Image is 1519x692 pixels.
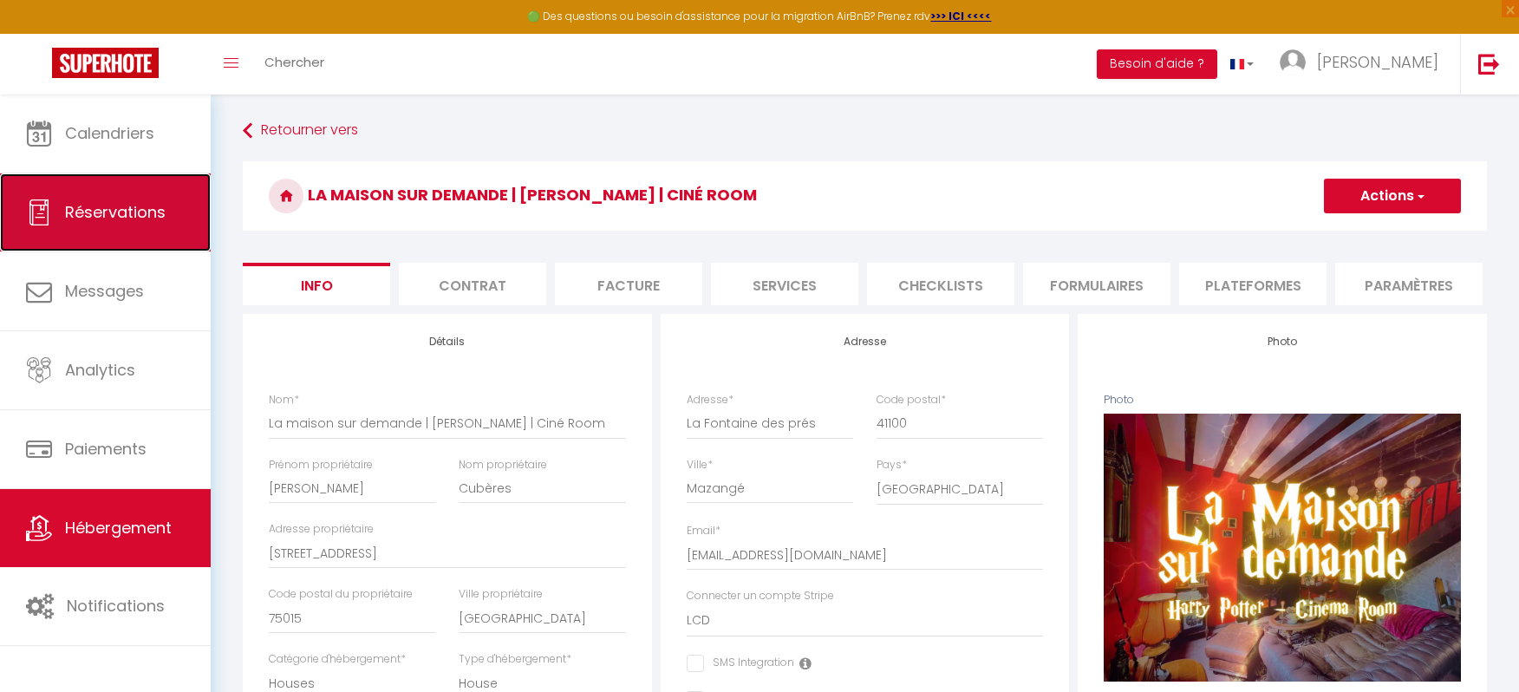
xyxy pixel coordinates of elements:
label: Prénom propriétaire [269,457,373,473]
li: Info [243,263,390,305]
a: Retourner vers [243,115,1487,147]
li: Checklists [867,263,1014,305]
li: Formulaires [1023,263,1170,305]
label: Code postal [877,392,946,408]
label: Email [687,523,720,539]
label: Ville [687,457,713,473]
a: Chercher [251,34,337,95]
h3: La maison sur demande | [PERSON_NAME] | Ciné Room [243,161,1487,231]
span: Calendriers [65,122,154,144]
label: Connecter un compte Stripe [687,588,834,604]
label: Adresse [687,392,733,408]
label: Photo [1104,392,1134,408]
a: >>> ICI <<<< [931,9,992,23]
label: Type d'hébergement [459,651,571,668]
h4: Détails [269,336,626,348]
button: Actions [1324,179,1461,213]
span: Paiements [65,438,147,460]
li: Plateformes [1179,263,1327,305]
button: Besoin d'aide ? [1097,49,1217,79]
li: Contrat [399,263,546,305]
label: Ville propriétaire [459,586,543,603]
span: Notifications [67,595,165,617]
span: [PERSON_NAME] [1317,51,1438,73]
label: Nom [269,392,299,408]
a: ... [PERSON_NAME] [1267,34,1460,95]
span: Chercher [264,53,324,71]
label: Nom propriétaire [459,457,547,473]
span: Analytics [65,359,135,381]
h4: Photo [1104,336,1461,348]
label: Adresse propriétaire [269,521,374,538]
label: Catégorie d'hébergement [269,651,406,668]
img: logout [1478,53,1500,75]
label: Pays [877,457,907,473]
span: Messages [65,280,144,302]
span: Hébergement [65,517,172,539]
li: Paramètres [1335,263,1483,305]
li: Services [711,263,858,305]
span: Réservations [65,201,166,223]
h4: Adresse [687,336,1044,348]
img: Super Booking [52,48,159,78]
li: Facture [555,263,702,305]
label: Code postal du propriétaire [269,586,413,603]
img: ... [1280,49,1306,75]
